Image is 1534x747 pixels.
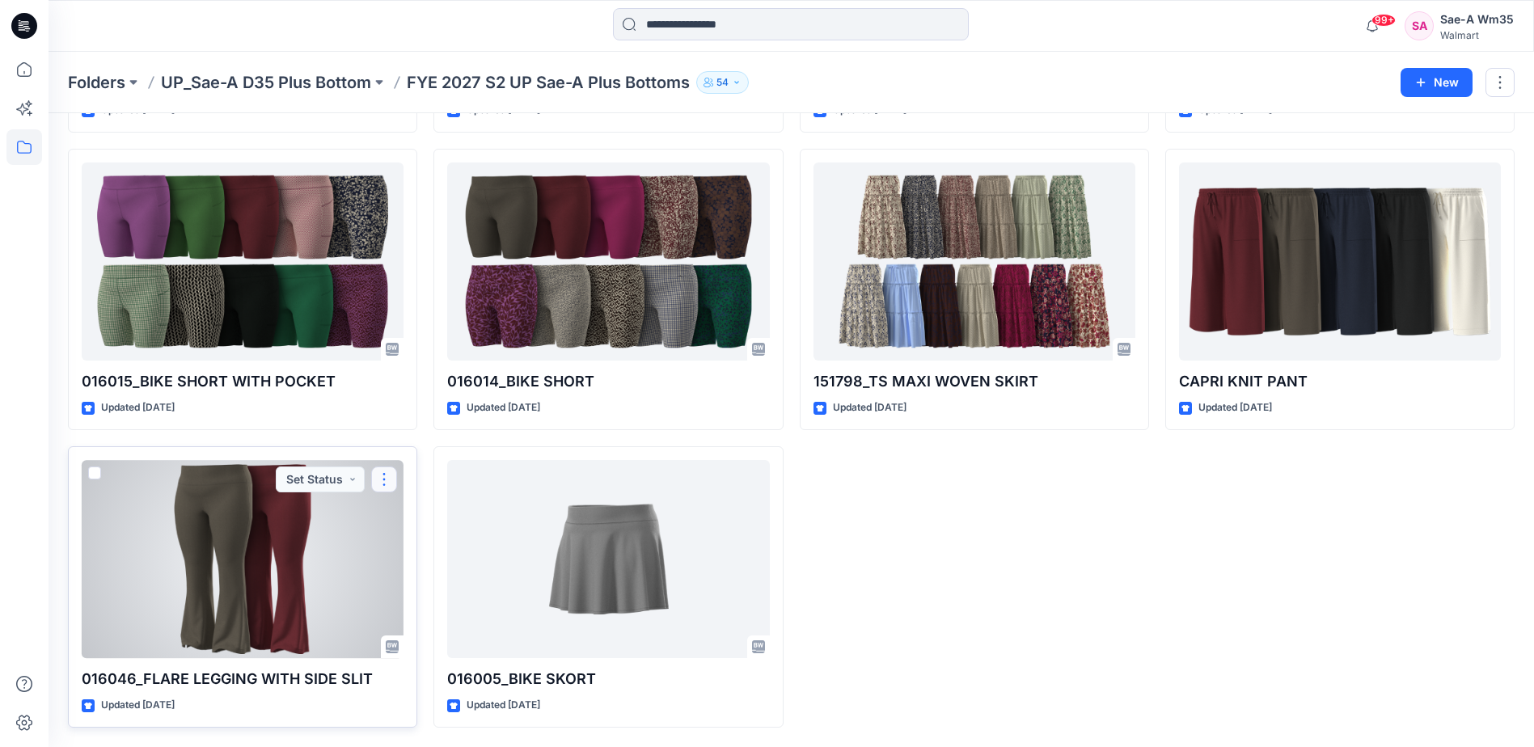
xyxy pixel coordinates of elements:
p: 016014_BIKE SHORT [447,370,769,393]
p: Updated [DATE] [101,697,175,714]
a: 151798_TS MAXI WOVEN SKIRT [813,162,1135,361]
a: 016015_BIKE SHORT WITH POCKET [82,162,404,361]
button: New [1401,68,1473,97]
a: 016005_BIKE SKORT [447,460,769,658]
div: Walmart [1440,29,1514,41]
p: FYE 2027 S2 UP Sae-A Plus Bottoms [407,71,690,94]
p: 016015_BIKE SHORT WITH POCKET [82,370,404,393]
div: Sae-A Wm35 [1440,10,1514,29]
p: 54 [716,74,729,91]
p: Updated [DATE] [467,399,540,416]
span: 99+ [1371,14,1396,27]
p: CAPRI KNIT PANT [1179,370,1501,393]
a: 016014_BIKE SHORT [447,162,769,361]
a: 016046_FLARE LEGGING WITH SIDE SLIT [82,460,404,658]
p: Updated [DATE] [101,399,175,416]
a: Folders [68,71,125,94]
button: 54 [696,71,749,94]
p: 016005_BIKE SKORT [447,668,769,690]
p: Updated [DATE] [833,399,906,416]
p: Updated [DATE] [467,697,540,714]
a: UP_Sae-A D35 Plus Bottom [161,71,371,94]
p: 151798_TS MAXI WOVEN SKIRT [813,370,1135,393]
div: SA [1405,11,1434,40]
p: Updated [DATE] [1198,399,1272,416]
p: 016046_FLARE LEGGING WITH SIDE SLIT [82,668,404,690]
a: CAPRI KNIT PANT [1179,162,1501,361]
